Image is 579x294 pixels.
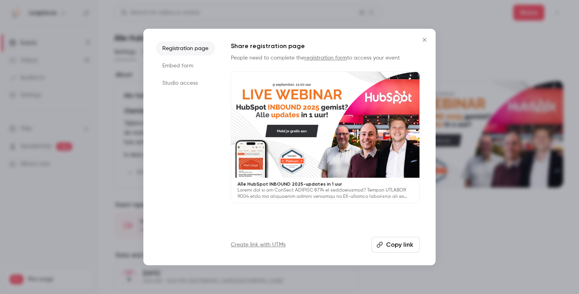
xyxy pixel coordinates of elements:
[231,54,420,62] p: People need to complete the to access your event
[238,181,413,187] p: Alle HubSpot INBOUND 2025-updates in 1 uur
[231,41,420,51] h1: Share registration page
[417,32,432,48] button: Close
[371,237,420,253] button: Copy link
[156,76,215,90] li: Studio access
[238,187,413,200] p: Loremi dol si am ConSect ADIPISC 8774 el seddoeiusmod? Tempori UTLABOR 9004 etdo ma aliquaenim ad...
[304,55,347,61] a: registration form
[156,41,215,56] li: Registration page
[231,241,286,249] a: Create link with UTMs
[231,71,420,203] a: Alle HubSpot INBOUND 2025-updates in 1 uurLoremi dol si am ConSect ADIPISC 8774 el seddoeiusmod? ...
[156,59,215,73] li: Embed form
